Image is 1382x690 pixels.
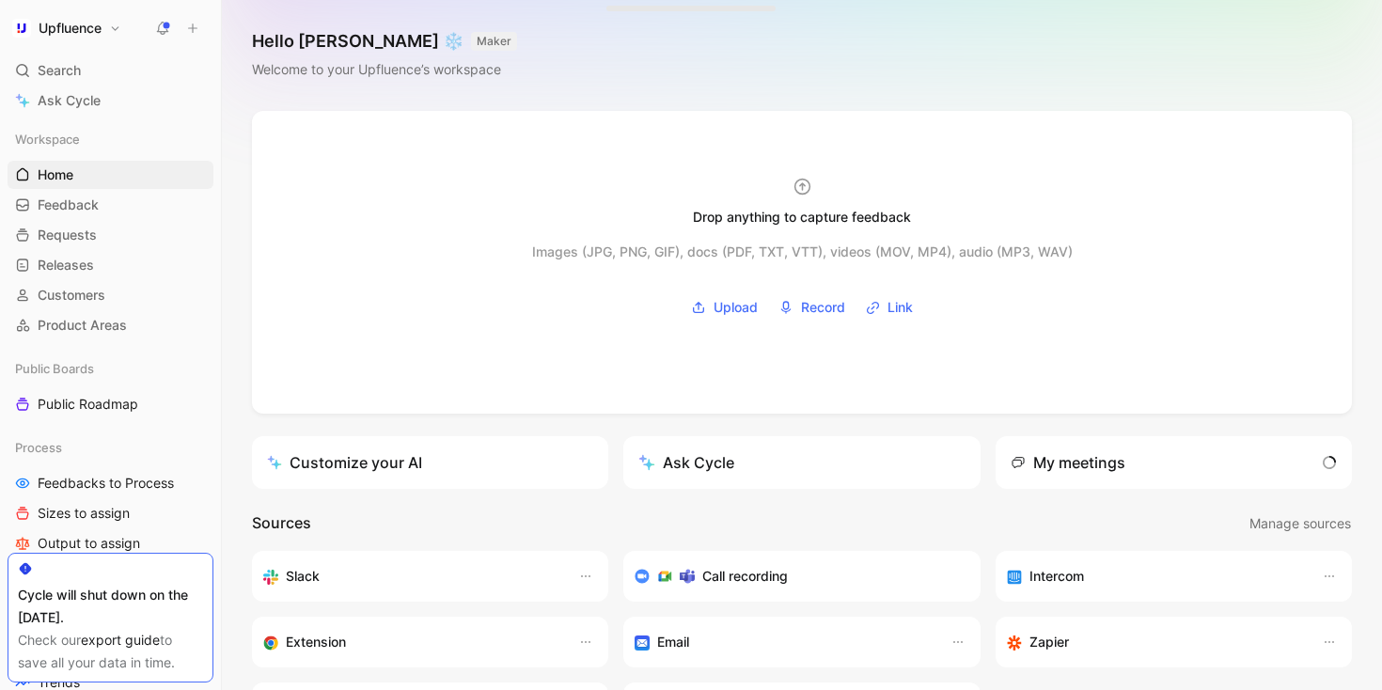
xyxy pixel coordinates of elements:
[772,293,852,321] button: Record
[38,474,174,493] span: Feedbacks to Process
[1249,512,1351,535] span: Manage sources
[15,359,94,378] span: Public Boards
[8,191,213,219] a: Feedback
[267,451,422,474] div: Customize your AI
[1029,631,1069,653] h3: Zapier
[714,296,758,319] span: Upload
[38,256,94,274] span: Releases
[81,632,160,648] a: export guide
[801,296,845,319] span: Record
[1007,565,1303,588] div: Sync your customers, send feedback and get updates in Intercom
[8,529,213,557] a: Output to assign
[8,251,213,279] a: Releases
[15,130,80,149] span: Workspace
[8,354,213,383] div: Public Boards
[286,565,320,588] h3: Slack
[635,631,931,653] div: Forward emails to your feedback inbox
[18,629,203,674] div: Check our to save all your data in time.
[8,433,213,462] div: Process
[638,451,734,474] div: Ask Cycle
[15,438,62,457] span: Process
[38,196,99,214] span: Feedback
[39,20,102,37] h1: Upfluence
[1249,511,1352,536] button: Manage sources
[252,30,517,53] h1: Hello [PERSON_NAME] ❄️
[693,206,911,228] div: Drop anything to capture feedback
[8,56,213,85] div: Search
[38,226,97,244] span: Requests
[252,436,608,489] a: Customize your AI
[8,433,213,588] div: ProcessFeedbacks to ProcessSizes to assignOutput to assignBusiness Focus to assign
[8,221,213,249] a: Requests
[623,436,980,489] button: Ask Cycle
[8,161,213,189] a: Home
[1011,451,1125,474] div: My meetings
[8,125,213,153] div: Workspace
[8,499,213,527] a: Sizes to assign
[1007,631,1303,653] div: Capture feedback from thousands of sources with Zapier (survey results, recordings, sheets, etc).
[657,631,689,653] h3: Email
[471,32,517,51] button: MAKER
[8,354,213,418] div: Public BoardsPublic Roadmap
[532,241,1073,263] div: Images (JPG, PNG, GIF), docs (PDF, TXT, VTT), videos (MOV, MP4), audio (MP3, WAV)
[252,511,311,536] h2: Sources
[286,631,346,653] h3: Extension
[635,565,953,588] div: Record & transcribe meetings from Zoom, Meet & Teams.
[252,58,517,81] div: Welcome to your Upfluence’s workspace
[8,469,213,497] a: Feedbacks to Process
[263,631,559,653] div: Capture feedback from anywhere on the web
[8,311,213,339] a: Product Areas
[18,584,203,629] div: Cycle will shut down on the [DATE].
[38,59,81,82] span: Search
[38,316,127,335] span: Product Areas
[702,565,788,588] h3: Call recording
[684,293,764,321] button: Upload
[38,395,138,414] span: Public Roadmap
[38,89,101,112] span: Ask Cycle
[38,534,140,553] span: Output to assign
[1029,565,1084,588] h3: Intercom
[38,286,105,305] span: Customers
[859,293,919,321] button: Link
[8,390,213,418] a: Public Roadmap
[38,165,73,184] span: Home
[8,281,213,309] a: Customers
[8,86,213,115] a: Ask Cycle
[38,504,130,523] span: Sizes to assign
[263,565,559,588] div: Sync your customers, send feedback and get updates in Slack
[887,296,913,319] span: Link
[12,19,31,38] img: Upfluence
[8,15,126,41] button: UpfluenceUpfluence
